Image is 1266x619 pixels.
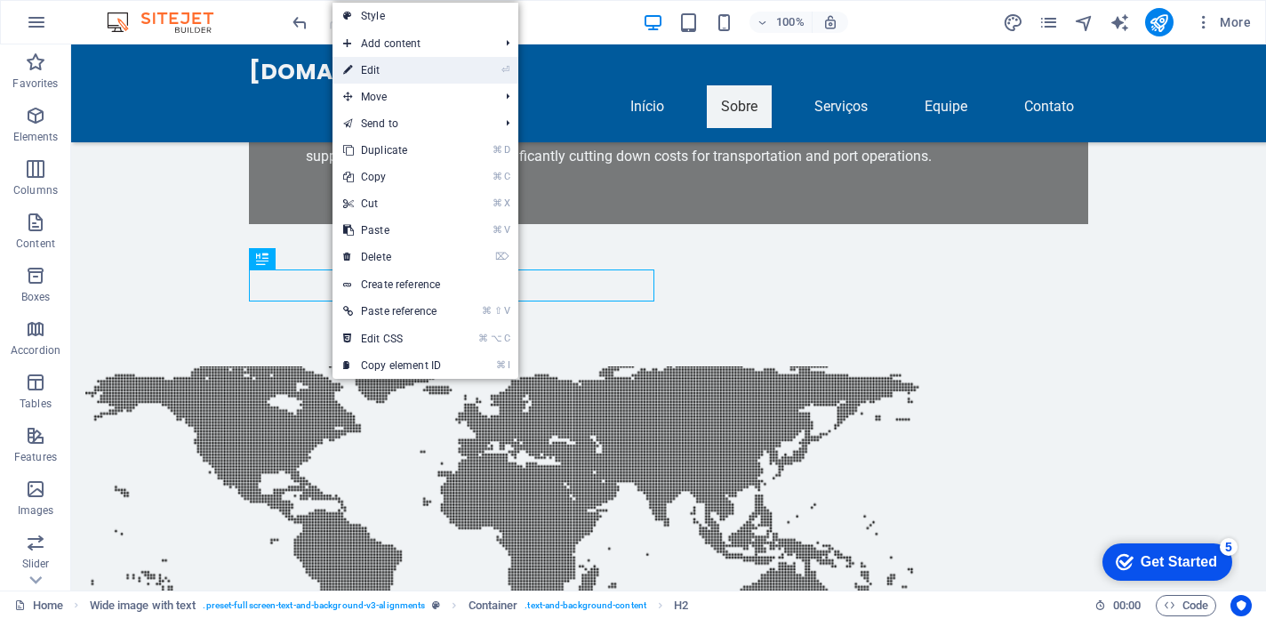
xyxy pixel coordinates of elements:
[1164,595,1208,616] span: Code
[749,12,813,33] button: 100%
[504,305,509,317] i: V
[1110,12,1131,33] button: text_generator
[14,595,63,616] a: Home
[1038,12,1060,33] button: pages
[333,84,492,110] span: Move
[1126,599,1128,612] span: :
[102,12,236,33] img: Editor Logo
[333,298,452,325] a: ⌘⇧VPaste reference
[1074,12,1094,33] i: Navigator
[478,333,488,344] i: ⌘
[90,595,689,616] nav: breadcrumb
[1145,8,1174,36] button: publish
[20,397,52,411] p: Tables
[495,251,509,262] i: ⌦
[1003,12,1024,33] button: design
[289,12,310,33] button: undo
[494,305,502,317] i: ⇧
[469,595,518,616] span: Click to select. Double-click to edit
[14,450,57,464] p: Features
[52,20,129,36] div: Get Started
[525,595,646,616] span: . text-and-background-content
[16,237,55,251] p: Content
[1156,595,1216,616] button: Code
[501,64,509,76] i: ⏎
[333,352,452,379] a: ⌘ICopy element ID
[508,359,509,371] i: I
[333,190,452,217] a: ⌘XCut
[18,503,54,518] p: Images
[333,164,452,190] a: ⌘CCopy
[1110,12,1130,33] i: AI Writer
[333,110,492,137] a: Send to
[13,130,59,144] p: Elements
[333,30,492,57] span: Add content
[13,183,58,197] p: Columns
[290,12,310,33] i: Undo: Change text (Ctrl+Z)
[493,224,502,236] i: ⌘
[11,343,60,358] p: Accordion
[1195,13,1251,31] span: More
[333,137,452,164] a: ⌘DDuplicate
[1074,12,1095,33] button: navigator
[1149,12,1169,33] i: Publish
[333,326,452,352] a: ⌘⌥CEdit CSS
[1113,595,1141,616] span: 00 00
[674,595,688,616] span: Click to select. Double-click to edit
[1094,595,1142,616] h6: Session time
[493,144,502,156] i: ⌘
[333,271,518,298] a: Create reference
[493,171,502,182] i: ⌘
[21,290,51,304] p: Boxes
[90,595,196,616] span: Click to select. Double-click to edit
[496,359,506,371] i: ⌘
[493,197,502,209] i: ⌘
[203,595,425,616] span: . preset-fullscreen-text-and-background-v3-alignments
[776,12,805,33] h6: 100%
[12,76,58,91] p: Favorites
[333,57,452,84] a: ⏎Edit
[504,224,509,236] i: V
[14,9,144,46] div: Get Started 5 items remaining, 0% complete
[504,171,509,182] i: C
[822,14,838,30] i: On resize automatically adjust zoom level to fit chosen device.
[504,144,509,156] i: D
[1188,8,1258,36] button: More
[333,3,518,29] a: Style
[504,197,509,209] i: X
[333,244,452,270] a: ⌦Delete
[132,4,149,21] div: 5
[504,333,509,344] i: C
[333,217,452,244] a: ⌘VPaste
[1003,12,1023,33] i: Design (Ctrl+Alt+Y)
[22,557,50,571] p: Slider
[491,333,502,344] i: ⌥
[1230,595,1252,616] button: Usercentrics
[482,305,492,317] i: ⌘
